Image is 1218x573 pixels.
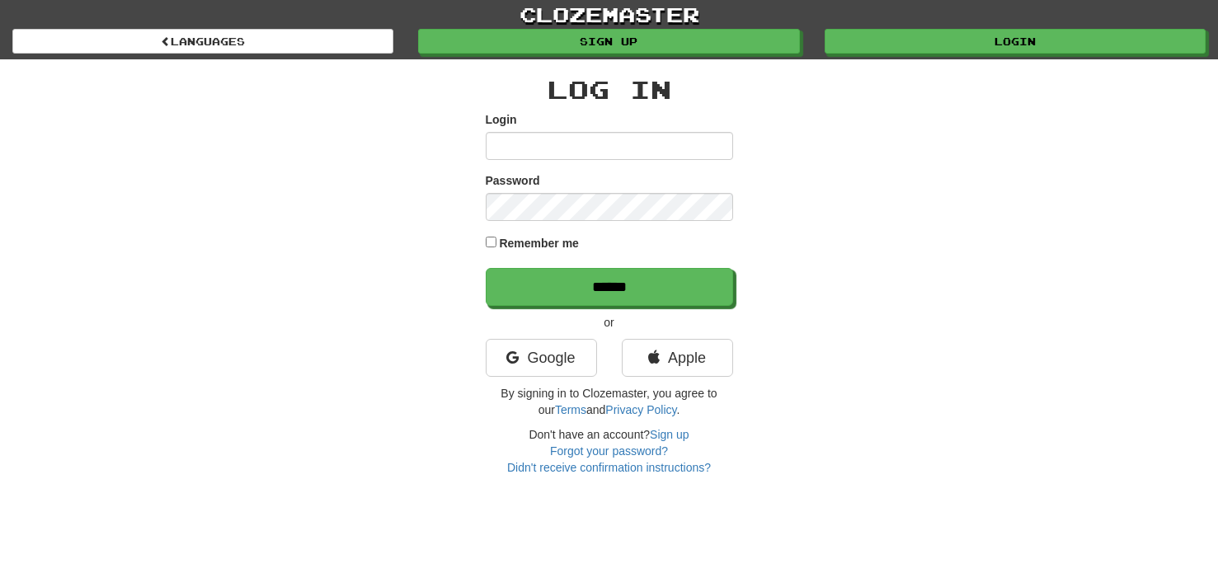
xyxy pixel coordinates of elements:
div: Don't have an account? [486,426,733,476]
a: Privacy Policy [605,403,676,416]
a: Forgot your password? [550,444,668,458]
label: Remember me [499,235,579,251]
a: Google [486,339,597,377]
h2: Log In [486,76,733,103]
a: Terms [555,403,586,416]
a: Sign up [418,29,799,54]
a: Apple [622,339,733,377]
a: Languages [12,29,393,54]
a: Login [825,29,1206,54]
label: Password [486,172,540,189]
a: Didn't receive confirmation instructions? [507,461,711,474]
a: Sign up [650,428,689,441]
label: Login [486,111,517,128]
p: or [486,314,733,331]
p: By signing in to Clozemaster, you agree to our and . [486,385,733,418]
